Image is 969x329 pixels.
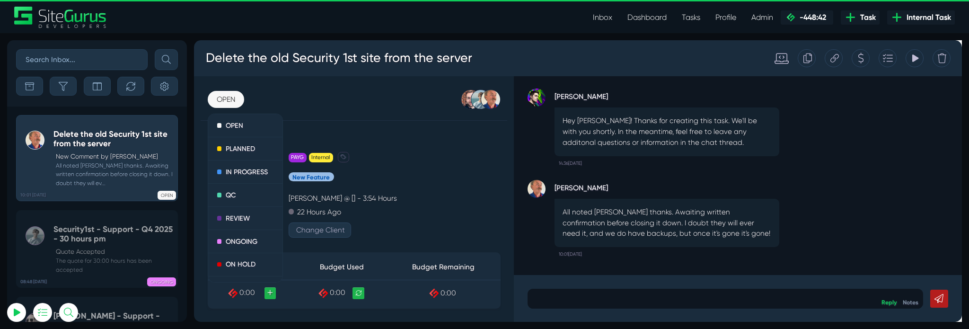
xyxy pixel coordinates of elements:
[110,225,202,252] th: Budget Used
[74,260,86,272] a: +
[724,272,740,279] a: Reply
[379,147,616,161] strong: [PERSON_NAME]
[53,257,173,274] small: The quote for 30:00 hours has been accepted
[20,278,47,285] b: 08:48 [DATE]
[856,12,876,23] span: Task
[99,192,166,208] button: Change Client
[14,7,107,28] a: SiteGurus
[15,78,93,103] a: OPEN
[202,225,323,252] th: Budget Remaining
[585,8,620,27] a: Inbox
[903,12,951,23] span: Internal Task
[749,9,768,28] div: View Tracking Items
[887,10,955,25] a: Internal Task
[674,8,708,27] a: Tasks
[15,127,93,151] a: IN PROGRESS
[15,151,93,176] a: QC
[16,115,178,201] a: 10:01 [DATE] Delete the old Security 1st site from the serverNew Comment by [PERSON_NAME] All not...
[16,49,148,70] input: Search Inbox...
[15,176,93,200] a: REVIEW
[14,53,53,71] a: OPEN
[620,8,674,27] a: Dashboard
[20,192,46,198] b: 10:01 [DATE]
[388,175,608,209] p: All noted [PERSON_NAME] thanks. Awaiting written confirmation before closing it down. I doubt the...
[15,224,93,249] a: ON HOLD
[158,191,176,200] span: OPEN
[708,8,744,27] a: Profile
[15,249,93,272] a: CLOSED
[15,200,93,224] a: ONGOING
[99,160,323,174] p: [PERSON_NAME] @ [] - 3:54 Hours
[601,11,626,27] div: Standard
[781,10,833,25] a: -448:42
[692,9,711,28] div: Create a Quote
[379,51,616,65] strong: [PERSON_NAME]
[635,9,654,28] div: Duplicate this Task
[121,118,146,128] span: Internal
[56,152,173,161] p: New Comment by [PERSON_NAME]
[14,96,323,107] p: TASK OVERVIEW
[384,122,409,137] small: 14:36[DATE]
[14,7,107,28] img: Sitegurus Logo
[53,129,173,149] h5: Delete the old Security 1st site from the server
[99,139,147,149] span: New Feature
[12,7,293,31] h3: Delete the old Security 1st site from the server
[384,218,409,233] small: 10:01[DATE]
[53,161,173,187] small: All noted [PERSON_NAME] thanks. Awaiting written confirmation before closing it down. I doubt the...
[147,277,176,286] span: ONGOING
[31,167,135,187] button: Log In
[143,261,159,270] span: 0:00
[777,9,796,28] div: Delete Task
[744,8,781,27] a: Admin
[796,13,826,22] span: -448:42
[48,261,64,270] span: 0:00
[259,261,276,270] span: 0:00
[841,10,880,25] a: Task
[31,111,135,132] input: Email
[746,272,763,279] a: Notes
[16,210,178,288] a: 08:48 [DATE] Security1st - Support - Q4 2025 - 30 hours pmQuote Accepted The quote for 30:00 hour...
[167,260,179,272] a: Recalculate Budget Used
[664,9,683,28] div: Copy this Task URL
[56,247,173,257] p: Quote Accepted
[109,174,155,188] p: 22 Hours Ago
[721,9,740,28] div: Add to Task Drawer
[53,224,173,244] h5: Security1st - Support - Q4 2025 - 30 hours pm
[15,102,93,127] a: PLANNED
[388,79,608,113] p: Hey [PERSON_NAME]! Thanks for creating this task. We'll be with you shortly. In the meantime, fee...
[99,118,118,128] span: PAYG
